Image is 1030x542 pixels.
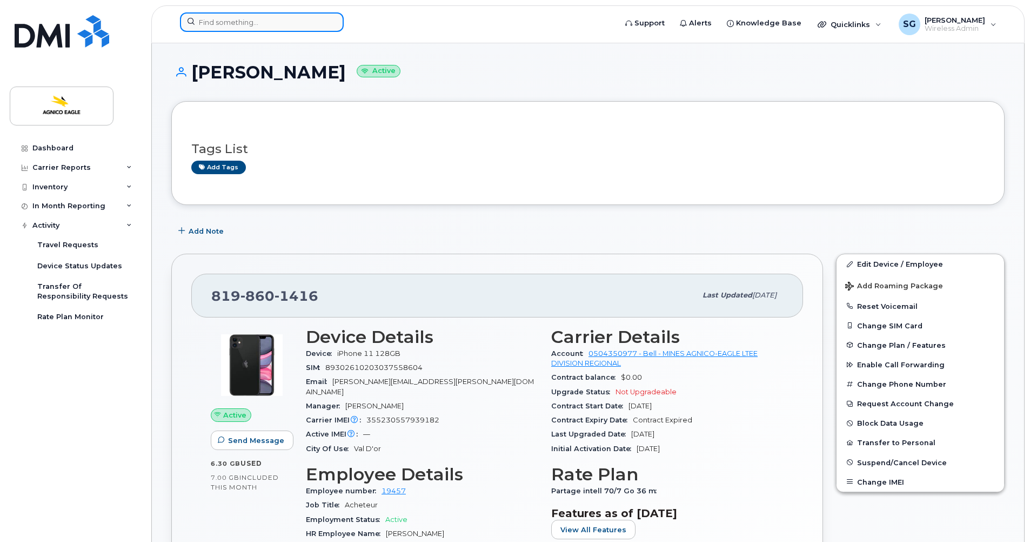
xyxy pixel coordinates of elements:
[837,433,1004,452] button: Transfer to Personal
[345,402,404,410] span: [PERSON_NAME]
[857,361,945,369] span: Enable Call Forwarding
[240,459,262,467] span: used
[191,142,985,156] h3: Tags List
[621,373,642,381] span: $0.00
[385,515,407,524] span: Active
[228,435,284,446] span: Send Message
[275,288,318,304] span: 1416
[637,445,660,453] span: [DATE]
[337,349,400,358] span: iPhone 11 128GB
[306,327,538,347] h3: Device Details
[551,487,662,495] span: Partage intell 70/7 Go 36 m
[306,402,345,410] span: Manager
[223,410,246,420] span: Active
[551,507,784,520] h3: Features as of [DATE]
[306,349,337,358] span: Device
[703,291,752,299] span: Last updated
[551,465,784,484] h3: Rate Plan
[560,525,626,535] span: View All Features
[363,430,370,438] span: —
[306,416,366,424] span: Carrier IMEI
[386,530,444,538] span: [PERSON_NAME]
[837,254,1004,274] a: Edit Device / Employee
[345,501,378,509] span: Acheteur
[211,473,279,491] span: included this month
[837,335,1004,355] button: Change Plan / Features
[837,296,1004,316] button: Reset Voicemail
[551,349,758,367] a: 0504350977 - Bell - MINES AGNICO-EAGLE LTEE DIVISION REGIONAL
[631,430,654,438] span: [DATE]
[837,413,1004,433] button: Block Data Usage
[354,445,381,453] span: Val D'or
[752,291,777,299] span: [DATE]
[837,394,1004,413] button: Request Account Change
[616,388,677,396] span: Not Upgradeable
[837,316,1004,335] button: Change SIM Card
[211,288,318,304] span: 819
[306,515,385,524] span: Employment Status
[306,487,382,495] span: Employee number
[306,530,386,538] span: HR Employee Name
[837,472,1004,492] button: Change IMEI
[366,416,439,424] span: 355230557939182
[306,501,345,509] span: Job Title
[628,402,652,410] span: [DATE]
[306,363,325,372] span: SIM
[306,378,534,395] span: [PERSON_NAME][EMAIL_ADDRESS][PERSON_NAME][DOMAIN_NAME]
[325,363,423,372] span: 89302610203037558604
[837,453,1004,472] button: Suspend/Cancel Device
[551,349,588,358] span: Account
[551,327,784,347] h3: Carrier Details
[382,487,406,495] a: 19457
[306,378,332,386] span: Email
[171,221,233,241] button: Add Note
[240,288,275,304] span: 860
[551,520,636,539] button: View All Features
[857,341,946,349] span: Change Plan / Features
[837,374,1004,394] button: Change Phone Number
[219,333,284,398] img: iPhone_11.jpg
[357,65,400,77] small: Active
[306,445,354,453] span: City Of Use
[551,445,637,453] span: Initial Activation Date
[171,63,1005,82] h1: [PERSON_NAME]
[857,458,947,466] span: Suspend/Cancel Device
[189,226,224,236] span: Add Note
[211,431,293,450] button: Send Message
[633,416,692,424] span: Contract Expired
[551,416,633,424] span: Contract Expiry Date
[191,161,246,174] a: Add tags
[306,430,363,438] span: Active IMEI
[551,402,628,410] span: Contract Start Date
[845,282,943,292] span: Add Roaming Package
[211,460,240,467] span: 6.30 GB
[306,465,538,484] h3: Employee Details
[837,274,1004,296] button: Add Roaming Package
[837,355,1004,374] button: Enable Call Forwarding
[551,430,631,438] span: Last Upgraded Date
[211,474,239,481] span: 7.00 GB
[551,373,621,381] span: Contract balance
[551,388,616,396] span: Upgrade Status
